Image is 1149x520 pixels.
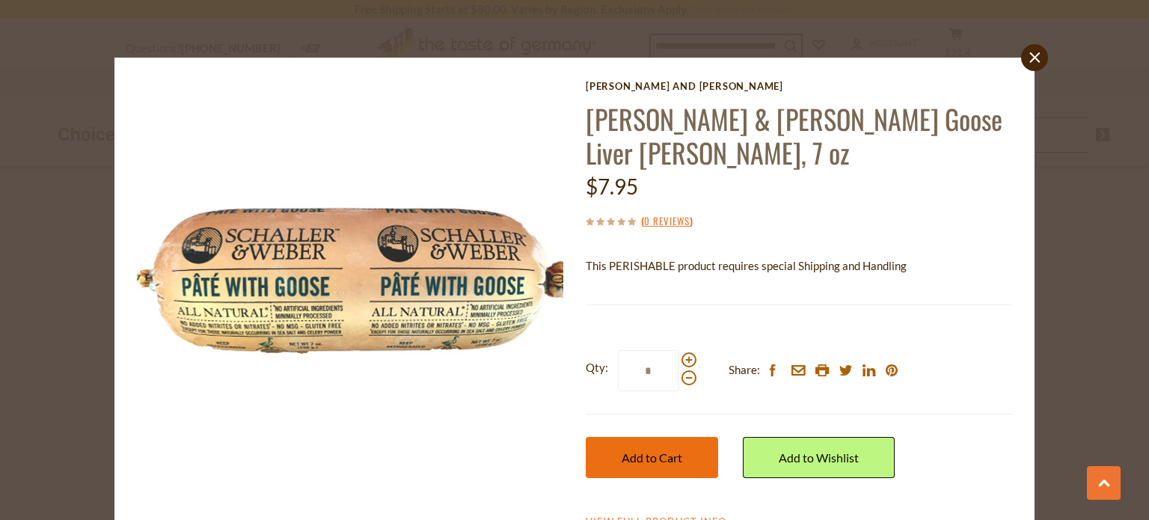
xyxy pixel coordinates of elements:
span: Add to Cart [622,450,682,465]
input: Qty: [618,350,679,391]
a: Add to Wishlist [743,437,895,478]
p: This PERISHABLE product requires special Shipping and Handling [586,257,1012,275]
a: 0 Reviews [644,213,690,230]
li: We will ship this product in heat-protective packaging and ice. [600,287,1012,305]
span: Share: [729,361,760,379]
span: ( ) [641,213,693,228]
button: Add to Cart [586,437,718,478]
strong: Qty: [586,358,608,377]
a: [PERSON_NAME] & [PERSON_NAME] Goose Liver [PERSON_NAME], 7 oz [586,99,1002,172]
span: $7.95 [586,174,638,199]
a: [PERSON_NAME] and [PERSON_NAME] [586,80,1012,92]
img: Schaller & Weber Goose Liver Pate, 7 oz [137,80,564,507]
